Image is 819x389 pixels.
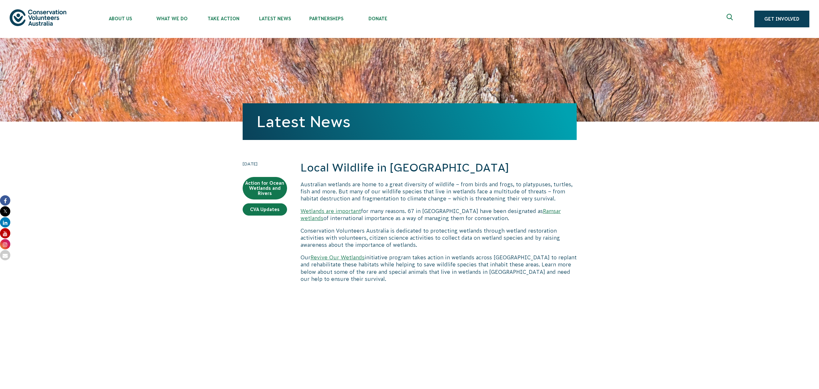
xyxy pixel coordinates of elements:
p: Australian wetlands are home to a great diversity of wildlife – from birds and frogs, to platypus... [301,181,577,202]
a: Latest News [257,113,350,130]
span: What We Do [146,16,198,21]
span: Take Action [198,16,249,21]
span: Partnerships [301,16,352,21]
span: Expand search box [727,14,735,24]
time: [DATE] [243,160,287,167]
a: Wetlands are important [301,208,361,214]
button: Expand search box Close search box [723,11,738,27]
a: Action for Ocean Wetlands and Rivers [243,177,287,199]
img: logo.svg [10,9,66,26]
p: Our initiative program takes action in wetlands across [GEOGRAPHIC_DATA] to replant and rehabilit... [301,254,577,283]
span: Latest News [249,16,301,21]
p: for many reasons. 67 in [GEOGRAPHIC_DATA] have been designated as of international importance as ... [301,208,577,222]
span: About Us [95,16,146,21]
a: CVA Updates [243,203,287,216]
span: Donate [352,16,404,21]
p: Conservation Volunteers Australia is dedicated to protecting wetlands through wetland restoration... [301,227,577,249]
h2: Local Wildlife in [GEOGRAPHIC_DATA] [301,160,577,176]
a: Revive Our Wetlands [311,255,365,260]
a: Get Involved [754,11,809,27]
